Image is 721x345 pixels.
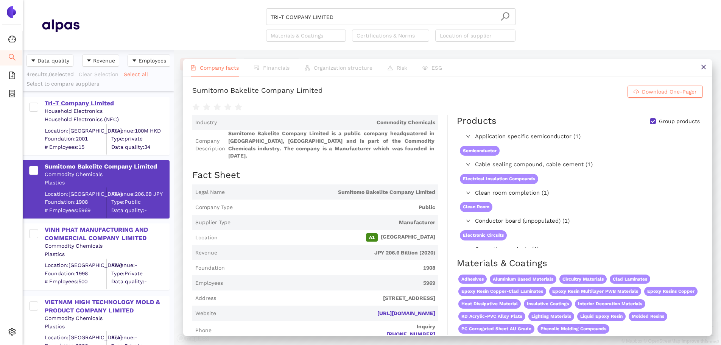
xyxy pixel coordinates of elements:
span: Type: Public [111,198,169,206]
div: Sumitomo Bakelite Company Limited [45,162,169,171]
span: Legal Name [195,189,225,196]
span: warning [388,65,393,70]
div: VINH PHAT MANUFACTURING AND COMMERCIAL COMPANY LIMITED [45,226,169,243]
div: Select to compare suppliers [26,80,170,88]
span: close [701,64,707,70]
div: Conductor board (unpopulated) (1) [457,215,702,227]
div: Clean room completion (1) [457,187,702,199]
span: cloud-download [634,89,639,95]
span: Data quality: - [111,206,169,214]
span: right [466,134,470,139]
div: Plastics [45,323,169,330]
span: file-text [191,65,196,70]
span: 4 results, 0 selected [26,71,74,77]
span: Aluminium Based Materials [490,275,556,284]
span: Financials [263,65,290,71]
span: right [466,247,470,251]
span: file-add [8,69,16,84]
span: Cable sealing compound, cable cement (1) [475,160,699,169]
div: Application specific semiconductor (1) [457,131,702,143]
span: Liquid Epoxy Resin [577,312,626,321]
span: Employees [139,56,166,65]
span: Address [195,295,216,302]
span: Sumitomo Bakelite Company Limited [228,189,435,196]
span: Lighting Materials [528,312,574,321]
div: Plastics [45,250,169,258]
div: Sumitomo Bakelite Company Limited [192,86,323,98]
img: Logo [5,6,17,18]
span: Conductor board (unpopulated) (1) [475,217,699,226]
span: Application specific semiconductor (1) [475,132,699,141]
span: Company Description [195,137,225,152]
span: Semiconductor [460,146,500,156]
div: Revenue: - [111,334,169,342]
span: Electrical Insulation Compounds [460,174,538,184]
p: Inquiry [215,323,435,331]
span: Molded Resins [629,312,667,321]
span: caret-down [132,58,137,64]
div: Plastics [45,179,169,187]
span: Foundation [195,264,225,272]
div: Location: [GEOGRAPHIC_DATA] [45,190,106,198]
span: Revenue [195,249,217,257]
span: Circuitry Materials [559,275,607,284]
span: Download One-Pager [642,87,697,96]
span: Clad Laminates [610,275,650,284]
span: search [500,12,510,21]
div: Revenue: 100M HKD [111,127,169,134]
div: Products [457,115,497,128]
span: Phenolic Molding Compounds [537,324,609,334]
span: Clean Room [460,202,492,212]
span: Foundation: 1908 [45,198,106,206]
span: Foundation: 2001 [45,135,106,143]
span: star [213,103,221,111]
span: Clean room completion (1) [475,189,699,198]
span: Type: Private [111,270,169,277]
span: Epoxy Resins Copper [644,287,698,296]
button: close [695,59,712,76]
div: Revenue: 206.6B JPY [111,190,169,198]
span: JPY 206.6 Billion (2020) [220,249,435,257]
div: Cable sealing compound, cable cement (1) [457,159,702,171]
span: right [466,162,470,167]
button: caret-downEmployees [128,55,170,67]
div: Location: [GEOGRAPHIC_DATA] [45,127,106,134]
div: VIETNAM HIGH TECHNOLOGY MOLD & PRODUCT COMPANY LIMITED [45,298,169,315]
span: dashboard [8,33,16,48]
div: Commodity Chemicals [45,242,169,250]
span: Phone [195,327,212,334]
span: caret-down [31,58,36,64]
span: 5969 [226,279,435,287]
span: Type: private [111,135,169,143]
button: cloud-downloadDownload One-Pager [628,86,703,98]
span: Adhesives [458,275,487,284]
span: [GEOGRAPHIC_DATA] [221,233,435,242]
span: right [466,219,470,223]
span: eye [422,65,428,70]
span: KD Acrylic-PVC Alloy Plate [458,312,525,321]
span: # Employees: 500 [45,278,106,286]
div: Revenue: - [111,262,169,269]
span: container [8,87,16,102]
span: star [224,103,232,111]
span: caret-down [86,58,92,64]
span: A1 [366,233,378,242]
span: Risk [397,65,407,71]
span: Group products [656,118,703,125]
span: fund-view [254,65,259,70]
div: Location: [GEOGRAPHIC_DATA] [45,262,106,269]
button: Clear Selection [78,68,123,80]
span: setting [8,325,16,340]
span: Supplier Type [195,219,230,226]
span: Sumitomo Bakelite Company Limited is a public company headquatered in [GEOGRAPHIC_DATA], [GEOGRAP... [228,130,435,159]
div: Tri-T Company Limited [45,99,169,108]
span: Correction products (1) [475,245,699,254]
span: 1908 [228,264,435,272]
span: # Employees: 15 [45,143,106,151]
span: Epoxy Resin Multilayer PWB Materials [549,287,641,296]
span: Interior Decoration Materials [575,299,645,309]
span: Data quality [37,56,69,65]
span: Organization structure [314,65,372,71]
span: star [203,103,210,111]
span: Heat Dissipative Material [458,299,521,309]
